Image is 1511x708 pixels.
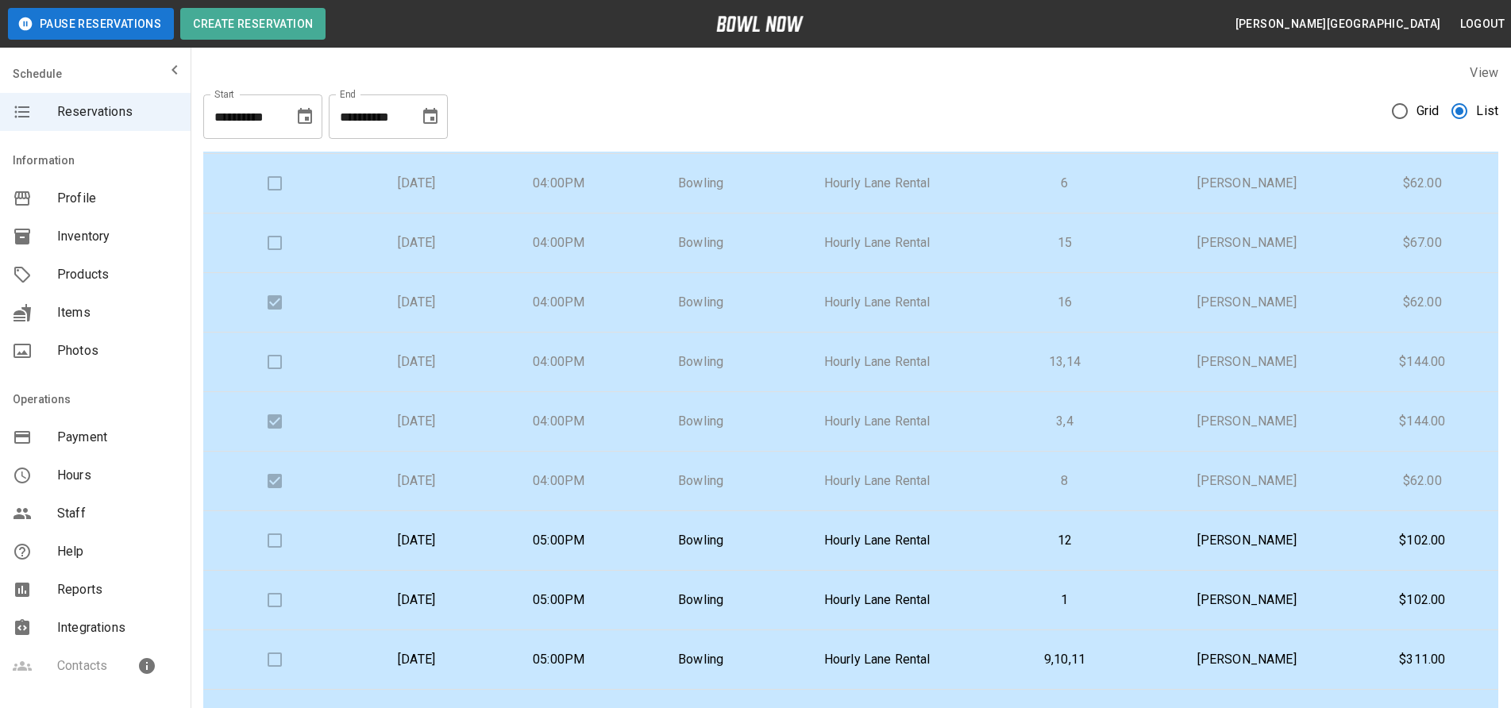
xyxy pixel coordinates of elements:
[1160,233,1334,252] p: [PERSON_NAME]
[57,227,178,246] span: Inventory
[995,174,1135,193] p: 6
[1417,102,1440,121] span: Grid
[358,531,475,550] p: [DATE]
[500,591,617,610] p: 05:00PM
[57,102,178,121] span: Reservations
[57,618,178,637] span: Integrations
[1476,102,1498,121] span: List
[57,580,178,599] span: Reports
[1160,174,1334,193] p: [PERSON_NAME]
[1454,10,1511,39] button: Logout
[358,174,475,193] p: [DATE]
[642,531,759,550] p: Bowling
[57,466,178,485] span: Hours
[358,352,475,371] p: [DATE]
[500,174,617,193] p: 04:00PM
[784,352,969,371] p: Hourly Lane Rental
[716,16,804,32] img: logo
[642,412,759,431] p: Bowling
[784,233,969,252] p: Hourly Lane Rental
[784,293,969,312] p: Hourly Lane Rental
[1160,412,1334,431] p: [PERSON_NAME]
[57,542,178,561] span: Help
[1160,471,1334,491] p: [PERSON_NAME]
[500,650,617,669] p: 05:00PM
[57,341,178,360] span: Photos
[358,293,475,312] p: [DATE]
[500,471,617,491] p: 04:00PM
[180,8,326,40] button: Create Reservation
[1359,471,1486,491] p: $62.00
[358,650,475,669] p: [DATE]
[414,101,446,133] button: Choose date, selected date is Sep 18, 2025
[642,352,759,371] p: Bowling
[784,531,969,550] p: Hourly Lane Rental
[995,531,1135,550] p: 12
[500,412,617,431] p: 04:00PM
[995,650,1135,669] p: 9,10,11
[784,471,969,491] p: Hourly Lane Rental
[289,101,321,133] button: Choose date, selected date is Aug 18, 2025
[57,303,178,322] span: Items
[1359,412,1486,431] p: $144.00
[500,293,617,312] p: 04:00PM
[1229,10,1447,39] button: [PERSON_NAME][GEOGRAPHIC_DATA]
[1160,650,1334,669] p: [PERSON_NAME]
[358,233,475,252] p: [DATE]
[358,591,475,610] p: [DATE]
[995,352,1135,371] p: 13,14
[1160,531,1334,550] p: [PERSON_NAME]
[995,233,1135,252] p: 15
[358,471,475,491] p: [DATE]
[1470,65,1498,80] label: View
[1359,352,1486,371] p: $144.00
[1359,531,1486,550] p: $102.00
[642,591,759,610] p: Bowling
[1359,174,1486,193] p: $62.00
[642,233,759,252] p: Bowling
[995,471,1135,491] p: 8
[784,412,969,431] p: Hourly Lane Rental
[1359,233,1486,252] p: $67.00
[1160,293,1334,312] p: [PERSON_NAME]
[642,293,759,312] p: Bowling
[1160,591,1334,610] p: [PERSON_NAME]
[1359,650,1486,669] p: $311.00
[500,233,617,252] p: 04:00PM
[1160,352,1334,371] p: [PERSON_NAME]
[995,591,1135,610] p: 1
[57,428,178,447] span: Payment
[1359,591,1486,610] p: $102.00
[642,471,759,491] p: Bowling
[784,650,969,669] p: Hourly Lane Rental
[8,8,174,40] button: Pause Reservations
[642,650,759,669] p: Bowling
[995,412,1135,431] p: 3,4
[57,189,178,208] span: Profile
[57,504,178,523] span: Staff
[358,412,475,431] p: [DATE]
[784,174,969,193] p: Hourly Lane Rental
[642,174,759,193] p: Bowling
[500,531,617,550] p: 05:00PM
[57,265,178,284] span: Products
[784,591,969,610] p: Hourly Lane Rental
[500,352,617,371] p: 04:00PM
[995,293,1135,312] p: 16
[1359,293,1486,312] p: $62.00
